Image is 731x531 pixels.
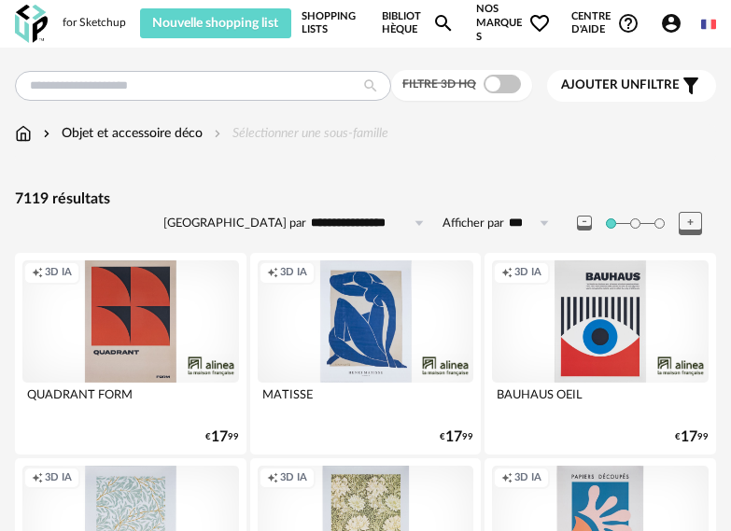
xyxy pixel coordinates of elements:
span: 17 [681,431,697,443]
label: [GEOGRAPHIC_DATA] par [163,216,306,231]
span: Nouvelle shopping list [152,17,278,30]
img: svg+xml;base64,PHN2ZyB3aWR0aD0iMTYiIGhlaWdodD0iMTYiIHZpZXdCb3g9IjAgMCAxNiAxNiIgZmlsbD0ibm9uZSIgeG... [39,124,54,143]
span: Creation icon [32,471,43,485]
span: 17 [211,431,228,443]
span: Ajouter un [561,78,640,91]
span: Creation icon [267,471,278,485]
div: € 99 [440,431,473,443]
span: Creation icon [501,471,513,485]
div: for Sketchup [63,16,126,31]
a: Creation icon 3D IA BAUHAUS OEIL €1799 [485,253,716,454]
div: € 99 [205,431,239,443]
span: Centre d'aideHelp Circle Outline icon [571,10,640,37]
label: Afficher par [443,216,504,231]
span: Filtre 3D HQ [402,78,476,90]
div: 7119 résultats [15,189,716,209]
div: Objet et accessoire déco [39,124,203,143]
span: Help Circle Outline icon [617,12,640,35]
img: fr [701,17,716,32]
span: Creation icon [501,266,513,280]
span: 3D IA [514,266,541,280]
span: 3D IA [45,266,72,280]
a: Creation icon 3D IA QUADRANT FORM €1799 [15,253,246,454]
span: 3D IA [280,266,307,280]
span: Filter icon [680,75,702,97]
div: € 99 [675,431,709,443]
span: filtre [561,77,680,93]
span: Creation icon [267,266,278,280]
span: Nos marques [476,3,551,44]
span: 3D IA [280,471,307,485]
div: MATISSE [258,383,474,420]
span: Heart Outline icon [528,12,551,35]
span: Creation icon [32,266,43,280]
span: 3D IA [45,471,72,485]
span: 3D IA [514,471,541,485]
img: svg+xml;base64,PHN2ZyB3aWR0aD0iMTYiIGhlaWdodD0iMTciIHZpZXdCb3g9IjAgMCAxNiAxNyIgZmlsbD0ibm9uZSIgeG... [15,124,32,143]
button: Nouvelle shopping list [140,8,291,38]
div: QUADRANT FORM [22,383,239,420]
span: Account Circle icon [660,12,691,35]
img: OXP [15,5,48,43]
span: Magnify icon [432,12,455,35]
a: Shopping Lists [302,3,361,44]
span: Account Circle icon [660,12,682,35]
button: Ajouter unfiltre Filter icon [547,70,716,102]
span: 17 [445,431,462,443]
a: Creation icon 3D IA MATISSE €1799 [250,253,482,454]
div: BAUHAUS OEIL [492,383,709,420]
a: BibliothèqueMagnify icon [382,3,456,44]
